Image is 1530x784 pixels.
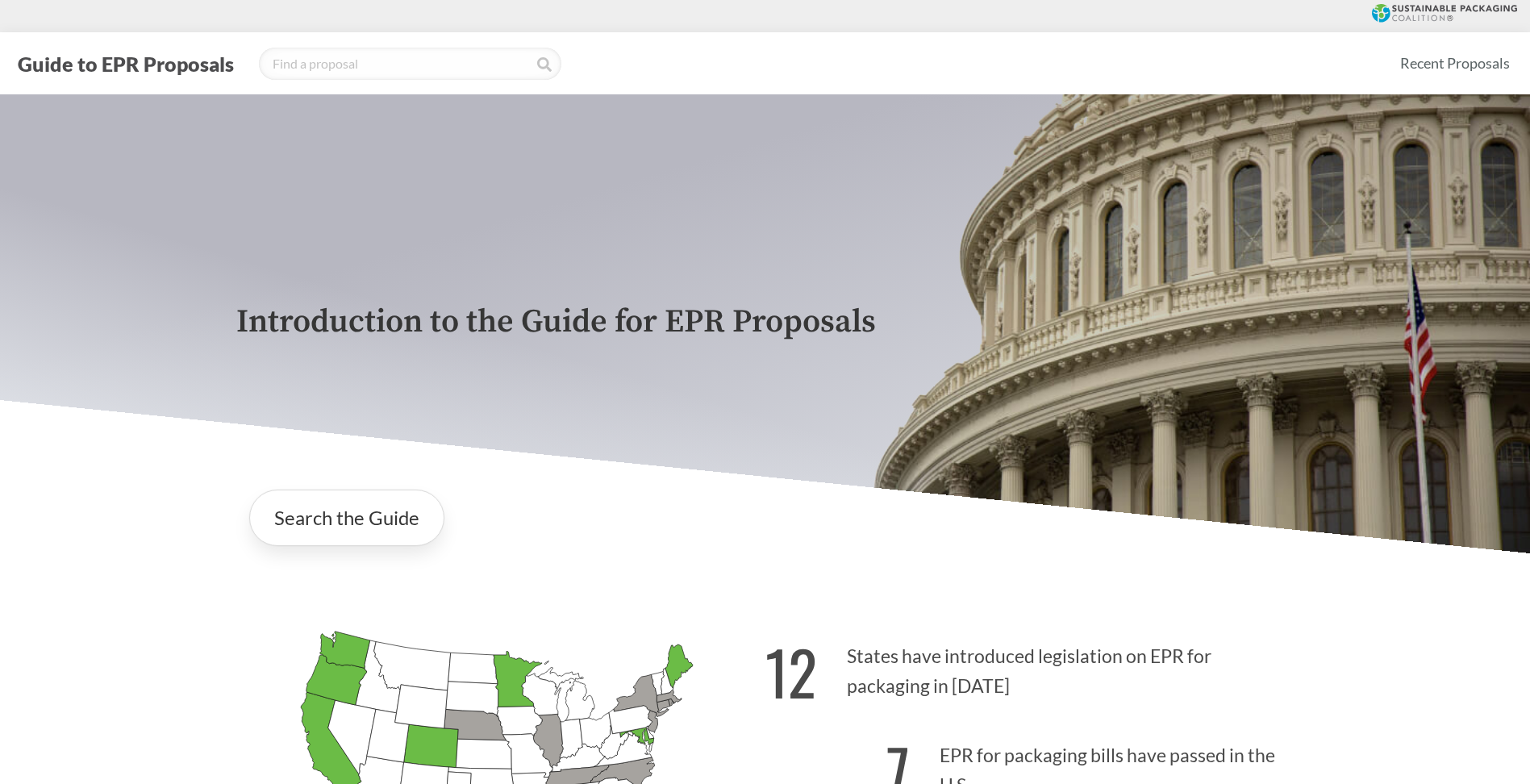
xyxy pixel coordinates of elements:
[259,48,561,80] input: Find a proposal
[236,304,1294,340] p: Introduction to the Guide for EPR Proposals
[1393,45,1517,81] a: Recent Proposals
[765,627,817,716] strong: 12
[249,490,444,546] a: Search the Guide
[765,617,1294,716] p: States have introduced legislation on EPR for packaging in [DATE]
[13,51,239,77] button: Guide to EPR Proposals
